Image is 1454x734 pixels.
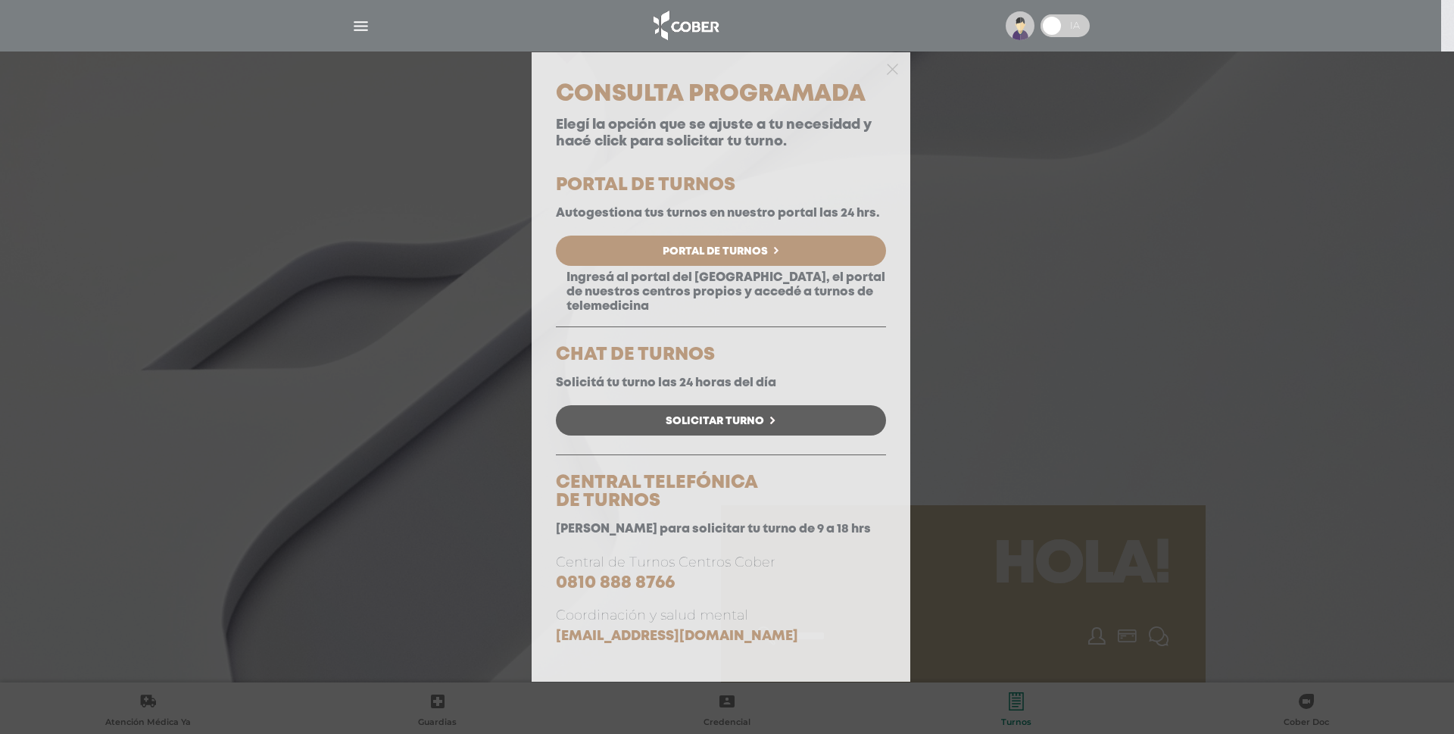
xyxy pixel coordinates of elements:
[556,117,886,150] p: Elegí la opción que se ajuste a tu necesidad y hacé click para solicitar tu turno.
[556,84,866,105] span: Consulta Programada
[556,552,886,594] p: Central de Turnos Centros Cober
[556,376,886,390] p: Solicitá tu turno las 24 horas del día
[556,206,886,220] p: Autogestiona tus turnos en nuestro portal las 24 hrs.
[556,270,886,314] p: Ingresá al portal del [GEOGRAPHIC_DATA], el portal de nuestros centros propios y accedé a turnos ...
[556,236,886,266] a: Portal de Turnos
[556,346,886,364] h5: CHAT DE TURNOS
[556,575,675,591] a: 0810 888 8766
[556,405,886,436] a: Solicitar Turno
[663,246,768,257] span: Portal de Turnos
[556,630,798,642] a: [EMAIL_ADDRESS][DOMAIN_NAME]
[556,176,886,195] h5: PORTAL DE TURNOS
[666,416,764,426] span: Solicitar Turno
[556,474,886,511] h5: CENTRAL TELEFÓNICA DE TURNOS
[556,522,886,536] p: [PERSON_NAME] para solicitar tu turno de 9 a 18 hrs
[556,605,886,646] p: Coordinación y salud mental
